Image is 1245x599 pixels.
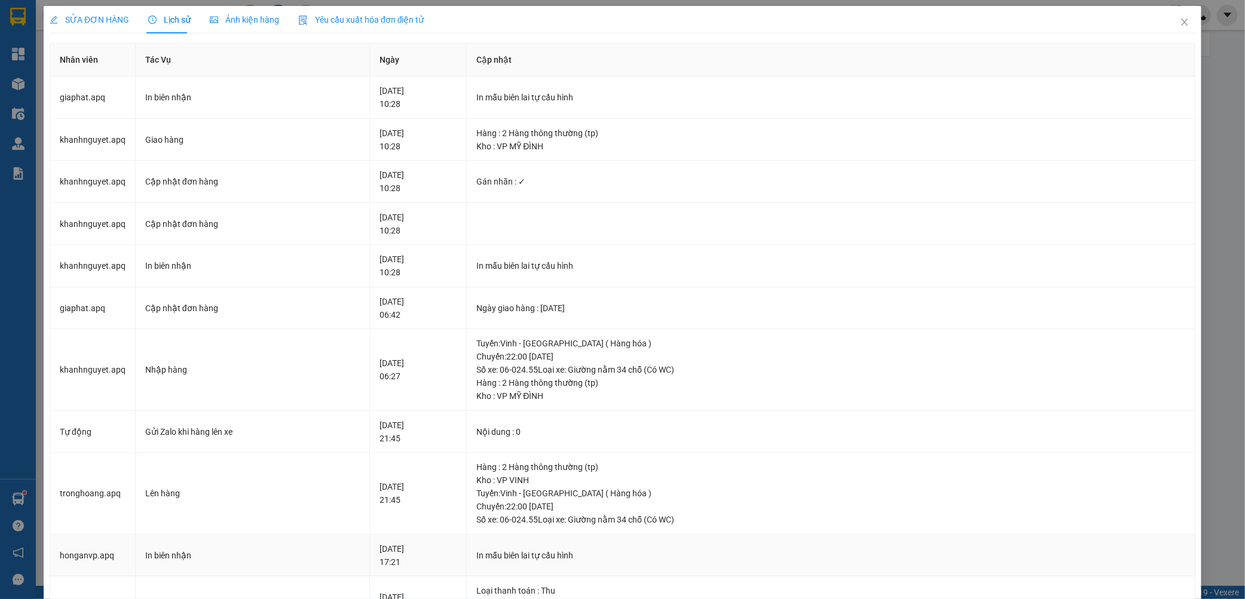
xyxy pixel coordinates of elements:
[380,127,457,153] div: [DATE] 10:28
[380,480,457,506] div: [DATE] 21:45
[148,15,191,24] span: Lịch sử
[380,542,457,569] div: [DATE] 17:21
[145,363,360,376] div: Nhập hàng
[467,44,1195,76] th: Cập nhật
[476,425,1185,438] div: Nội dung : 0
[145,217,360,231] div: Cập nhật đơn hàng
[148,16,157,24] span: clock-circle
[145,175,360,188] div: Cập nhật đơn hàng
[380,357,457,383] div: [DATE] 06:27
[145,133,360,146] div: Giao hàng
[476,549,1185,562] div: In mẫu biên lai tự cấu hình
[380,253,457,279] div: [DATE] 10:28
[50,411,136,453] td: Tự động
[476,140,1185,153] div: Kho : VP MỸ ĐÌNH
[476,389,1185,403] div: Kho : VP MỸ ĐÌNH
[380,84,457,110] div: [DATE] 10:28
[145,425,360,438] div: Gửi Zalo khi hàng lên xe
[476,460,1185,474] div: Hàng : 2 Hàng thông thường (tp)
[298,15,424,24] span: Yêu cầu xuất hóa đơn điện tử
[50,76,136,119] td: giaphat.apq
[476,584,1185,597] div: Loại thanh toán : Thu
[380,168,457,195] div: [DATE] 10:28
[476,91,1185,104] div: In mẫu biên lai tự cấu hình
[145,302,360,315] div: Cập nhật đơn hàng
[50,453,136,535] td: tronghoang.apq
[298,16,308,25] img: icon
[370,44,467,76] th: Ngày
[476,175,1185,188] div: Gán nhãn : ✓
[136,44,370,76] th: Tác Vụ
[380,211,457,237] div: [DATE] 10:28
[50,119,136,161] td: khanhnguyet.apq
[145,487,360,500] div: Lên hàng
[476,376,1185,389] div: Hàng : 2 Hàng thông thường (tp)
[50,15,129,24] span: SỬA ĐƠN HÀNG
[145,91,360,104] div: In biên nhận
[145,549,360,562] div: In biên nhận
[476,474,1185,487] div: Kho : VP VINH
[50,329,136,411] td: khanhnguyet.apq
[476,302,1185,315] div: Ngày giao hàng : [DATE]
[1168,6,1201,39] button: Close
[210,16,218,24] span: picture
[476,259,1185,272] div: In mẫu biên lai tự cấu hình
[145,259,360,272] div: In biên nhận
[210,15,279,24] span: Ảnh kiện hàng
[50,16,58,24] span: edit
[476,127,1185,140] div: Hàng : 2 Hàng thông thường (tp)
[476,337,1185,376] div: Tuyến : Vinh - [GEOGRAPHIC_DATA] ( Hàng hóa ) Chuyến: 22:00 [DATE] Số xe: 06-024.55 Loại xe: Giườ...
[50,535,136,577] td: honganvp.apq
[380,295,457,321] div: [DATE] 06:42
[50,203,136,245] td: khanhnguyet.apq
[50,287,136,330] td: giaphat.apq
[1180,17,1189,27] span: close
[380,419,457,445] div: [DATE] 21:45
[50,161,136,203] td: khanhnguyet.apq
[476,487,1185,526] div: Tuyến : Vinh - [GEOGRAPHIC_DATA] ( Hàng hóa ) Chuyến: 22:00 [DATE] Số xe: 06-024.55 Loại xe: Giườ...
[50,245,136,287] td: khanhnguyet.apq
[50,44,136,76] th: Nhân viên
